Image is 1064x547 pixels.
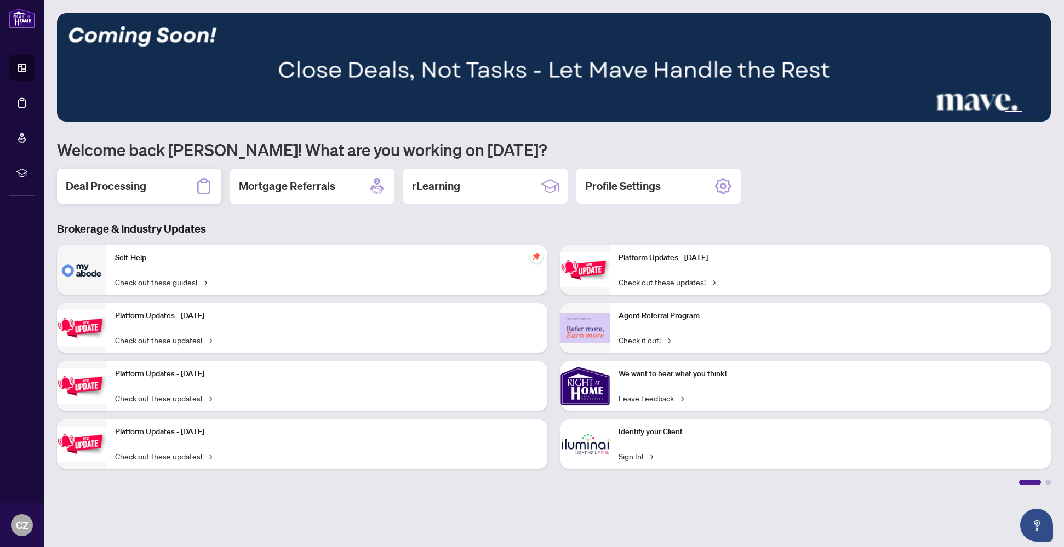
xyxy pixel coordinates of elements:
a: Leave Feedback→ [619,392,684,404]
button: 5 [1027,111,1031,115]
h2: Deal Processing [66,179,146,194]
a: Check out these guides!→ [115,276,207,288]
p: Platform Updates - [DATE] [115,426,539,438]
span: → [202,276,207,288]
img: Agent Referral Program [560,313,610,343]
a: Check out these updates!→ [115,392,212,404]
span: → [207,334,212,346]
span: → [207,450,212,462]
a: Sign In!→ [619,450,653,462]
img: Identify your Client [560,419,610,469]
button: 6 [1036,111,1040,115]
p: Platform Updates - [DATE] [115,310,539,322]
h2: rLearning [412,179,460,194]
span: → [207,392,212,404]
span: → [710,276,716,288]
button: 1 [979,111,983,115]
img: Platform Updates - September 16, 2025 [57,310,106,345]
img: Platform Updates - July 8, 2025 [57,427,106,461]
a: Check out these updates!→ [619,276,716,288]
h2: Mortgage Referrals [239,179,335,194]
img: Platform Updates - July 21, 2025 [57,368,106,403]
img: Slide 3 [57,13,1051,122]
a: Check it out!→ [619,334,671,346]
span: → [678,392,684,404]
span: → [665,334,671,346]
span: CZ [16,517,28,533]
img: Self-Help [57,245,106,295]
img: logo [9,8,35,28]
button: 2 [987,111,992,115]
img: We want to hear what you think! [560,361,610,411]
h2: Profile Settings [585,179,661,194]
p: Agent Referral Program [619,310,1042,322]
p: We want to hear what you think! [619,368,1042,380]
a: Check out these updates!→ [115,334,212,346]
p: Self-Help [115,252,539,264]
p: Platform Updates - [DATE] [115,368,539,380]
p: Platform Updates - [DATE] [619,252,1042,264]
p: Identify your Client [619,426,1042,438]
span: pushpin [530,250,543,263]
img: Platform Updates - June 23, 2025 [560,252,610,287]
h1: Welcome back [PERSON_NAME]! What are you working on [DATE]? [57,139,1051,160]
button: 4 [1005,111,1022,115]
h3: Brokerage & Industry Updates [57,221,1051,237]
span: → [648,450,653,462]
button: 3 [996,111,1000,115]
button: Open asap [1020,509,1053,542]
a: Check out these updates!→ [115,450,212,462]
